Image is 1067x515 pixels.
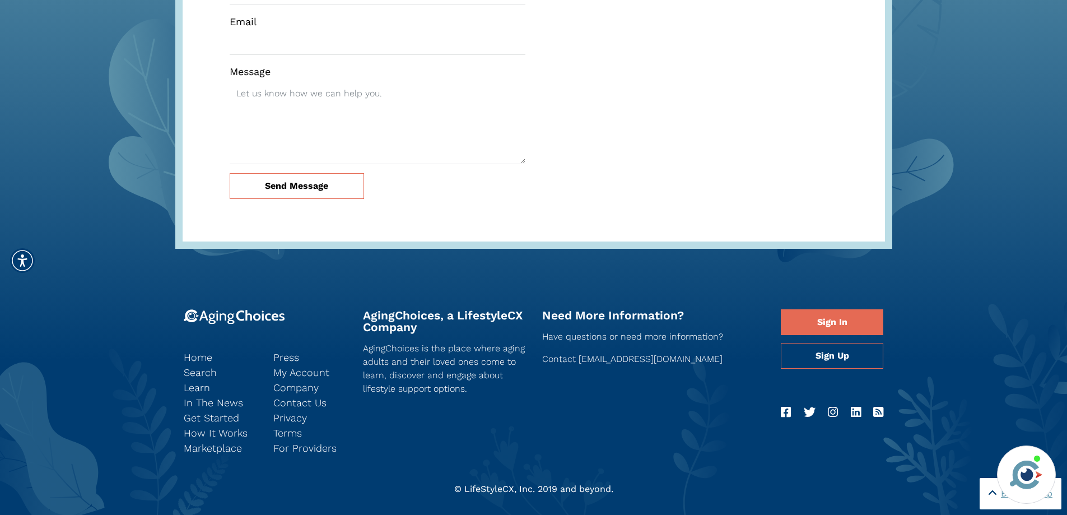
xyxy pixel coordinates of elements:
a: Terms [273,425,346,440]
p: Have questions or need more information? [542,330,765,344]
p: Contact [542,352,765,366]
a: Company [273,380,346,395]
a: RSS Feed [873,403,883,421]
a: [EMAIL_ADDRESS][DOMAIN_NAME] [579,354,723,364]
a: Learn [184,380,257,395]
label: Message [230,64,271,79]
label: Email [230,14,257,29]
div: Accessibility Menu [10,248,35,273]
h2: Need More Information? [542,309,765,321]
a: Instagram [828,403,838,421]
a: For Providers [273,440,346,456]
img: avatar [1007,456,1045,494]
a: Sign Up [781,343,883,369]
img: 9-logo.svg [184,309,285,324]
h2: AgingChoices, a LifestyleCX Company [363,309,525,333]
a: Home [184,350,257,365]
a: Twitter [804,403,816,421]
div: © LifeStyleCX, Inc. 2019 and beyond. [175,482,892,496]
a: In The News [184,395,257,410]
a: Contact Us [273,395,346,410]
a: How It Works [184,425,257,440]
a: Get Started [184,410,257,425]
a: Search [184,365,257,380]
a: Press [273,350,346,365]
a: Marketplace [184,440,257,456]
a: LinkedIn [851,403,861,421]
a: Sign In [781,309,883,335]
p: AgingChoices is the place where aging adults and their loved ones come to learn, discover and eng... [363,342,525,396]
button: Send Message [230,173,364,199]
a: Facebook [781,403,791,421]
a: My Account [273,365,346,380]
span: Back to Top [1001,487,1052,500]
a: Privacy [273,410,346,425]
